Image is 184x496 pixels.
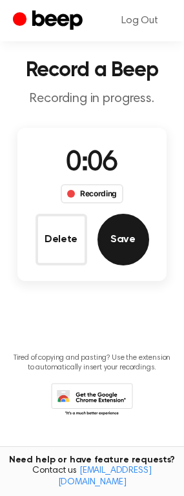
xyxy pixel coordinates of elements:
[97,214,149,265] button: Save Audio Record
[66,150,118,177] span: 0:06
[10,91,174,107] p: Recording in progress.
[58,466,152,487] a: [EMAIL_ADDRESS][DOMAIN_NAME]
[13,8,86,34] a: Beep
[10,60,174,81] h1: Record a Beep
[10,353,174,373] p: Tired of copying and pasting? Use the extension to automatically insert your recordings.
[61,184,123,203] div: Recording
[8,466,176,488] span: Contact us
[36,214,87,265] button: Delete Audio Record
[108,5,171,36] a: Log Out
